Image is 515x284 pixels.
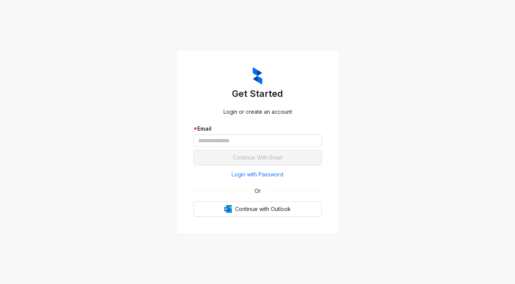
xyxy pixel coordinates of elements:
img: Outlook [224,205,232,213]
span: Login with Password [232,170,283,179]
img: ZumaIcon [253,67,262,85]
button: Continue With Email [193,150,322,165]
button: Login with Password [193,168,322,181]
div: Email [193,125,322,133]
h3: Get Started [193,88,322,100]
div: Login or create an account [193,108,322,116]
span: Or [249,187,266,195]
span: Continue with Outlook [235,205,291,213]
button: OutlookContinue with Outlook [193,201,322,217]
